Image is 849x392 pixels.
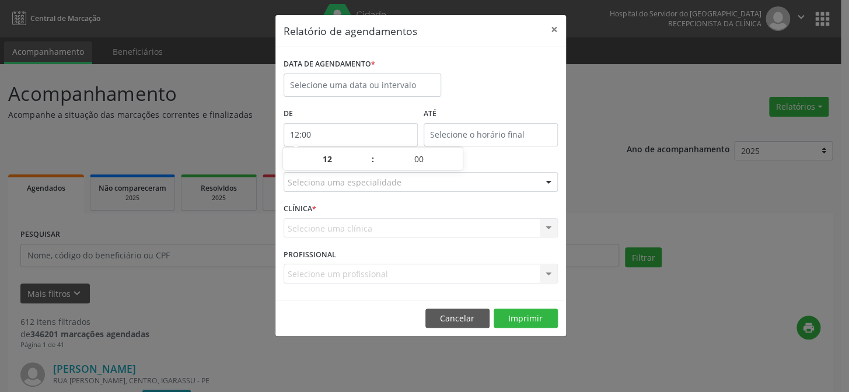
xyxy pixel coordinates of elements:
input: Selecione o horário inicial [284,123,418,146]
input: Selecione uma data ou intervalo [284,73,441,97]
button: Imprimir [494,309,558,328]
label: ATÉ [424,105,558,123]
button: Cancelar [425,309,490,328]
label: CLÍNICA [284,200,316,218]
h5: Relatório de agendamentos [284,23,417,38]
label: PROFISSIONAL [284,246,336,264]
input: Selecione o horário final [424,123,558,146]
input: Minute [375,148,463,171]
input: Hour [283,148,371,171]
label: DATA DE AGENDAMENTO [284,55,375,73]
span: : [371,148,375,171]
button: Close [543,15,566,44]
span: Seleciona uma especialidade [288,176,401,188]
label: De [284,105,418,123]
